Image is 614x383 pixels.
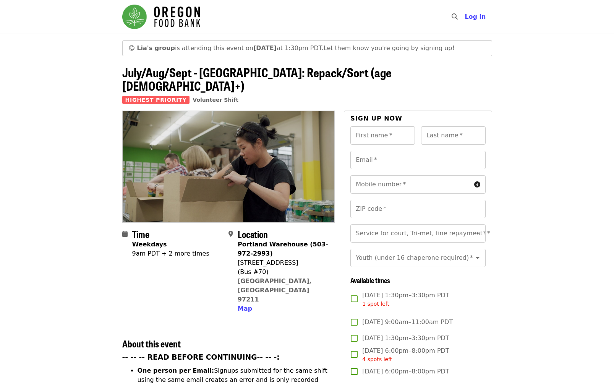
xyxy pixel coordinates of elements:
span: Location [238,227,268,241]
button: Log in [458,9,492,24]
span: [DATE] 1:30pm–3:30pm PDT [362,334,449,343]
span: [DATE] 1:30pm–3:30pm PDT [362,291,449,308]
strong: Portland Warehouse (503-972-2993) [238,241,328,257]
span: Let them know you're going by signing up! [324,44,455,52]
div: (Bus #70) [238,267,329,277]
span: [DATE] 9:00am–11:00am PDT [362,318,453,327]
button: Map [238,304,252,313]
input: Search [462,8,468,26]
a: [GEOGRAPHIC_DATA], [GEOGRAPHIC_DATA] 97211 [238,277,312,303]
i: search icon [452,13,458,20]
strong: Lia's group [137,44,175,52]
button: Open [472,253,483,263]
input: ZIP code [350,200,485,218]
span: Log in [465,13,486,20]
span: [DATE] 6:00pm–8:00pm PDT [362,346,449,363]
span: is attending this event on at 1:30pm PDT. [137,44,323,52]
span: 1 spot left [362,301,389,307]
i: circle-info icon [474,181,480,188]
strong: Weekdays [132,241,167,248]
span: 4 spots left [362,356,392,362]
span: Highest Priority [122,96,190,104]
input: Last name [421,126,486,145]
a: Volunteer Shift [193,97,238,103]
span: About this event [122,337,181,350]
span: Sign up now [350,115,402,122]
span: Map [238,305,252,312]
div: [STREET_ADDRESS] [238,258,329,267]
i: map-marker-alt icon [228,230,233,238]
span: Time [132,227,149,241]
span: July/Aug/Sept - [GEOGRAPHIC_DATA]: Repack/Sort (age [DEMOGRAPHIC_DATA]+) [122,63,392,95]
input: First name [350,126,415,145]
strong: [DATE] [253,44,277,52]
span: [DATE] 6:00pm–8:00pm PDT [362,367,449,376]
input: Mobile number [350,175,471,194]
button: Open [472,228,483,239]
i: calendar icon [122,230,128,238]
input: Email [350,151,485,169]
strong: -- -- -- READ BEFORE CONTINUING-- -- -: [122,353,280,361]
img: Oregon Food Bank - Home [122,5,200,29]
img: July/Aug/Sept - Portland: Repack/Sort (age 8+) organized by Oregon Food Bank [123,111,335,222]
span: Available times [350,275,390,285]
span: grinning face emoji [129,44,135,52]
div: 9am PDT + 2 more times [132,249,209,258]
strong: One person per Email: [138,367,214,374]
